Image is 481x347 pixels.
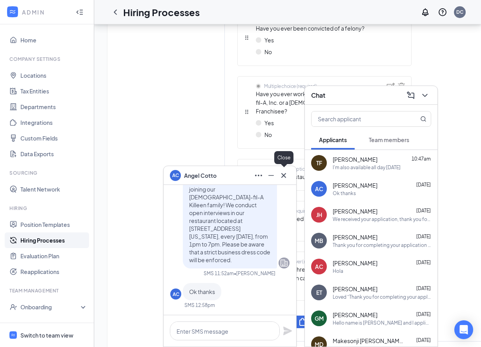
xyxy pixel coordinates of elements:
div: JH [316,211,322,219]
span: [PERSON_NAME] [333,233,377,241]
div: SMS 11:52am [204,270,234,277]
svg: Ellipses [254,171,263,180]
div: Hello name is [PERSON_NAME] and I applied for front house team member and I would like to check o... [333,320,431,326]
span: [DATE] [416,182,431,188]
svg: Collapse [76,8,84,16]
div: We received your application, thank you for your interest in joining our [DEMOGRAPHIC_DATA]-fil-A... [333,216,431,223]
span: [DATE] [416,311,431,317]
svg: Minimize [266,171,276,180]
span: • [PERSON_NAME] [234,270,275,277]
div: Onboarding [20,303,81,311]
a: Talent Network [20,181,87,197]
svg: WorkstreamLogo [9,8,16,16]
svg: Company [279,258,289,268]
a: Tax Entities [20,83,87,99]
svg: Drag [244,109,250,115]
div: SMS 12:58pm [184,302,215,309]
a: Position Templates [20,217,87,232]
a: Departments [20,99,87,115]
button: ComposeMessage [404,89,417,102]
span: Yes [264,36,274,44]
div: Thank you for completing your application for the Back of House Team Member position. We will rev... [333,242,431,248]
svg: Drag [244,35,250,40]
svg: Cross [279,171,288,180]
h1: Hiring Processes [123,5,200,19]
span: Angel Cotto [184,171,217,180]
a: Locations [20,68,87,83]
h3: Chat [311,91,325,100]
span: [PERSON_NAME] [333,207,377,215]
div: Open Intercom Messenger [454,320,473,339]
div: Multiple choice (required) [264,83,317,89]
svg: UserCheck [9,303,17,311]
svg: QuestionInfo [438,7,447,17]
a: Hiring Processes [20,232,87,248]
span: Applicants [319,136,347,143]
div: TF [316,159,322,167]
span: Makesonji [PERSON_NAME] [333,337,403,345]
div: AC [173,291,179,298]
span: If YES, which restaurant/location? [256,172,342,181]
svg: Puzzle [299,317,308,327]
div: ET [316,289,322,296]
button: Minimize [265,169,277,182]
svg: ComposeMessage [406,91,415,100]
span: [PERSON_NAME] [333,311,377,319]
button: Ellipses [252,169,265,182]
span: [PERSON_NAME] [333,259,377,267]
a: Evaluation Plan [20,248,87,264]
svg: MagnifyingGlass [420,116,426,122]
div: AC [315,263,323,270]
div: ADMIN [22,8,69,16]
input: Search applicant [312,111,404,126]
span: [DATE] [416,259,431,265]
div: GM [315,314,324,322]
a: Home [20,32,87,48]
span: [PERSON_NAME] [333,155,377,163]
div: Sourcing [9,170,86,176]
svg: Notifications [421,7,430,17]
a: Reapplications [20,264,87,279]
a: Data Exports [20,146,87,162]
span: 10:47am [412,156,431,162]
svg: Plane [283,326,292,336]
svg: ChevronLeft [111,7,120,17]
div: Loved “Thank you for completing your application for the Front of House Team Member position. We ... [333,294,431,300]
div: DC [456,9,463,15]
div: Hiring [9,205,86,212]
span: Have you ever worked for [DEMOGRAPHIC_DATA]-fil-A, Inc. or a [DEMOGRAPHIC_DATA]-fil-A Franchisee? [256,89,387,115]
div: Team Management [9,287,86,294]
span: No [264,130,272,139]
div: Switch to team view [20,331,73,339]
span: [DATE] [416,208,431,214]
span: [DATE] [416,337,431,343]
div: AC [315,185,323,193]
div: Hola [333,268,343,274]
button: ChevronDown [419,89,431,102]
div: I'm also available all day [DATE] [333,164,401,171]
svg: ChevronDown [420,91,430,100]
span: [PERSON_NAME] [333,285,377,293]
button: Cross [277,169,290,182]
div: MB [315,237,323,245]
a: Custom Fields [20,130,87,146]
span: [DATE] [416,285,431,291]
div: Ok thanks [333,190,356,197]
span: Ok thanks [189,288,215,295]
span: [PERSON_NAME] [333,181,377,189]
span: No [264,47,272,56]
span: Have you ever been convicted of a felony? [256,24,364,33]
div: Company Settings [9,56,86,62]
div: Close [274,151,293,164]
a: Integrations [20,115,87,130]
span: Team members [369,136,409,143]
span: [DATE] [416,234,431,239]
span: Yes [264,119,274,127]
svg: WorkstreamLogo [11,332,16,338]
